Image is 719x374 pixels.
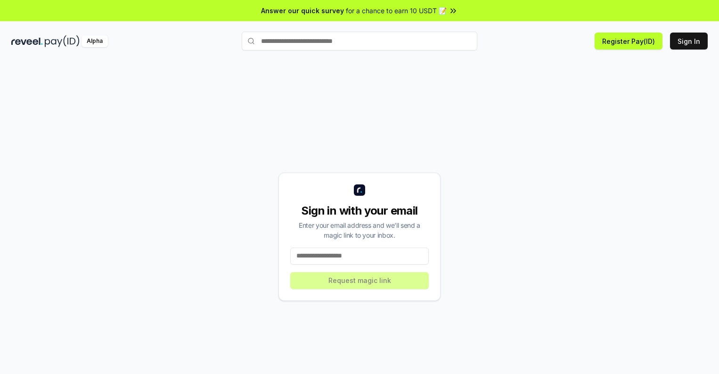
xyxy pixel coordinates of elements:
button: Register Pay(ID) [595,33,662,50]
img: pay_id [45,35,80,47]
img: logo_small [354,184,365,196]
span: for a chance to earn 10 USDT 📝 [346,6,447,16]
button: Sign In [670,33,708,50]
div: Enter your email address and we’ll send a magic link to your inbox. [290,220,429,240]
div: Alpha [82,35,108,47]
img: reveel_dark [11,35,43,47]
span: Answer our quick survey [261,6,344,16]
div: Sign in with your email [290,203,429,218]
